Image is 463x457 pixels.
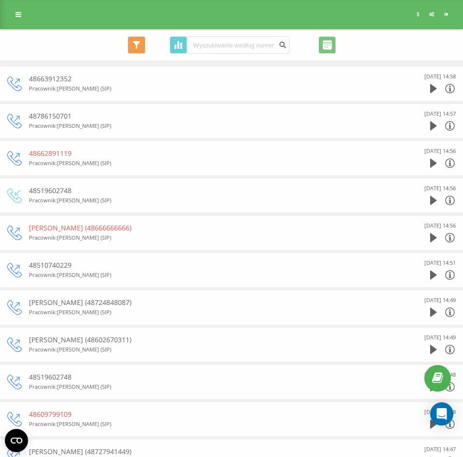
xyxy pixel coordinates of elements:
[29,121,393,131] div: Pracownik : [PERSON_NAME] (SIP)
[424,221,456,230] div: [DATE] 14:56
[424,183,456,193] div: [DATE] 14:56
[29,158,393,168] div: Pracownik : [PERSON_NAME] (SIP)
[29,196,393,205] div: Pracownik : [PERSON_NAME] (SIP)
[29,260,393,270] div: 48510740229
[424,72,456,81] div: [DATE] 14:58
[424,295,456,305] div: [DATE] 14:49
[29,335,393,345] div: [PERSON_NAME] (48602670311)
[187,36,289,54] input: Wyszukiwanie według numeru
[29,74,393,84] div: 48663912352
[430,402,453,426] div: Open Intercom Messenger
[29,223,393,233] div: [PERSON_NAME] (48666666666)
[29,307,393,317] div: Pracownik : [PERSON_NAME] (SIP)
[29,410,393,419] div: 48609799109
[424,258,456,268] div: [DATE] 14:51
[29,298,393,307] div: [PERSON_NAME] (48724848087)
[424,333,456,342] div: [DATE] 14:49
[29,372,393,382] div: 48519602748
[5,429,28,452] button: Open CMP widget
[29,382,393,392] div: Pracownik : [PERSON_NAME] (SIP)
[29,111,393,121] div: 48786150701
[29,84,393,93] div: Pracownik : [PERSON_NAME] (SIP)
[29,149,393,158] div: 48662891119
[424,146,456,156] div: [DATE] 14:56
[29,233,393,243] div: Pracownik : [PERSON_NAME] (SIP)
[29,270,393,280] div: Pracownik : [PERSON_NAME] (SIP)
[29,345,393,354] div: Pracownik : [PERSON_NAME] (SIP)
[424,444,456,454] div: [DATE] 14:47
[29,447,393,457] div: [PERSON_NAME] (48727941449)
[424,407,456,417] div: [DATE] 14:48
[424,109,456,119] div: [DATE] 14:57
[29,419,393,429] div: Pracownik : [PERSON_NAME] (SIP)
[29,186,393,196] div: 48519602748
